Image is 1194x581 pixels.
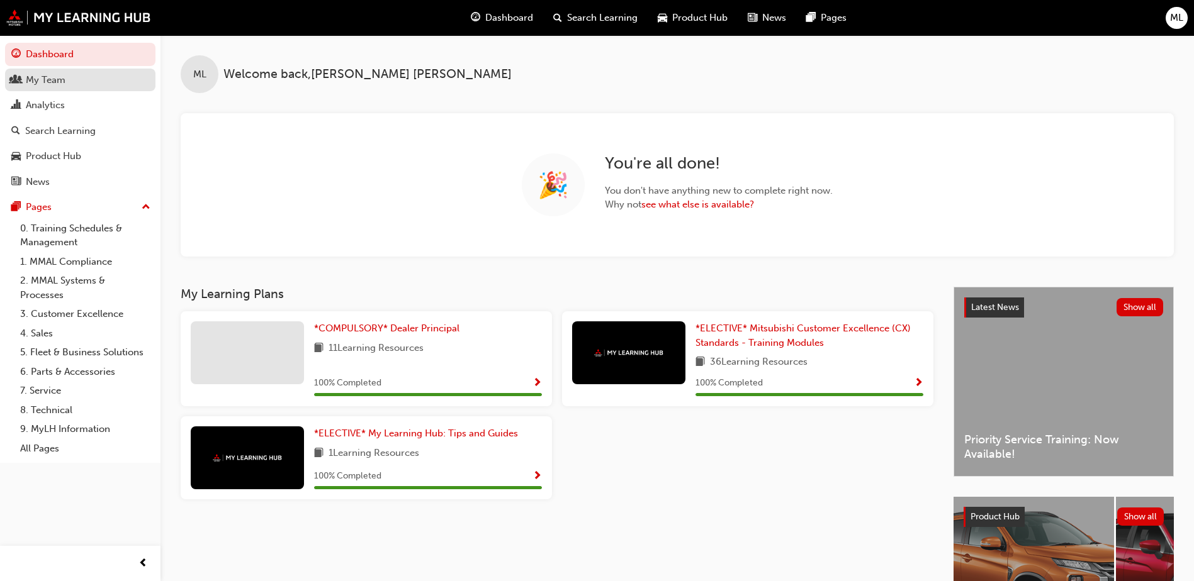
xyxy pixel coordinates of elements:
span: Latest News [971,302,1019,313]
a: Latest NewsShow allPriority Service Training: Now Available! [954,287,1174,477]
a: Product Hub [5,145,155,168]
span: ML [1170,11,1183,25]
img: mmal [6,9,151,26]
button: DashboardMy TeamAnalyticsSearch LearningProduct HubNews [5,40,155,196]
span: pages-icon [11,202,21,213]
button: Show Progress [914,375,923,391]
span: *COMPULSORY* Dealer Principal [314,323,459,334]
a: 4. Sales [15,324,155,343]
div: My Team [26,73,65,87]
span: You don ' t have anything new to complete right now. [605,184,833,198]
span: *ELECTIVE* Mitsubishi Customer Excellence (CX) Standards - Training Modules [696,323,911,348]
h3: My Learning Plans [181,287,933,301]
span: Priority Service Training: Now Available! [964,433,1163,461]
span: Search Learning [567,11,638,25]
a: search-iconSearch Learning [543,5,648,31]
span: book-icon [314,341,324,357]
span: search-icon [11,126,20,137]
a: 1. MMAL Compliance [15,252,155,272]
a: 0. Training Schedules & Management [15,219,155,252]
button: Show Progress [532,375,542,391]
span: 11 Learning Resources [329,341,424,357]
span: Pages [821,11,847,25]
span: Product Hub [971,511,1020,522]
a: see what else is available? [641,199,754,210]
a: pages-iconPages [796,5,857,31]
span: book-icon [314,446,324,462]
span: Show Progress [914,378,923,389]
span: pages-icon [806,10,816,26]
span: prev-icon [138,556,148,572]
span: book-icon [696,355,705,370]
span: ML [193,67,206,82]
span: 100 % Completed [314,469,381,484]
span: *ELECTIVE* My Learning Hub: Tips and Guides [314,428,518,439]
div: Analytics [26,98,65,113]
span: 1 Learning Resources [329,446,419,462]
span: Dashboard [485,11,533,25]
button: Show Progress [532,468,542,484]
a: Latest NewsShow all [964,297,1163,318]
span: up-icon [142,199,150,216]
a: 9. MyLH Information [15,419,155,439]
span: 36 Learning Resources [710,355,808,370]
span: search-icon [553,10,562,26]
button: Pages [5,196,155,219]
a: Dashboard [5,43,155,66]
span: guage-icon [471,10,480,26]
span: Welcome back , [PERSON_NAME] [PERSON_NAME] [223,67,512,82]
a: 7. Service [15,381,155,401]
a: 5. Fleet & Business Solutions [15,343,155,362]
a: 8. Technical [15,401,155,420]
div: Product Hub [26,149,81,163]
div: Search Learning [25,124,96,138]
a: *ELECTIVE* My Learning Hub: Tips and Guides [314,426,523,441]
a: Product HubShow all [964,507,1164,527]
span: 100 % Completed [696,376,763,390]
span: guage-icon [11,49,21,60]
span: Show Progress [532,471,542,482]
a: Search Learning [5,119,155,143]
button: Show all [1117,298,1164,316]
a: 2. MMAL Systems & Processes [15,271,155,304]
a: *ELECTIVE* Mitsubishi Customer Excellence (CX) Standards - Training Modules [696,321,923,350]
span: car-icon [658,10,667,26]
span: Product Hub [672,11,728,25]
button: ML [1166,7,1188,29]
a: *COMPULSORY* Dealer Principal [314,321,465,336]
a: guage-iconDashboard [461,5,543,31]
a: All Pages [15,439,155,458]
span: 🎉 [538,178,569,192]
div: News [26,175,50,189]
span: car-icon [11,151,21,162]
span: chart-icon [11,100,21,111]
span: Show Progress [532,378,542,389]
div: Pages [26,200,52,214]
span: 100 % Completed [314,376,381,390]
a: 6. Parts & Accessories [15,362,155,382]
a: news-iconNews [738,5,796,31]
img: mmal [594,349,663,357]
a: My Team [5,69,155,92]
button: Show all [1117,507,1164,526]
span: Why not [605,197,833,212]
a: News [5,170,155,194]
span: News [762,11,786,25]
span: news-icon [748,10,757,26]
span: people-icon [11,75,21,86]
a: Analytics [5,94,155,117]
span: news-icon [11,177,21,188]
h2: You ' re all done! [605,153,833,174]
img: mmal [213,454,282,462]
a: 3. Customer Excellence [15,304,155,324]
a: car-iconProduct Hub [648,5,738,31]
